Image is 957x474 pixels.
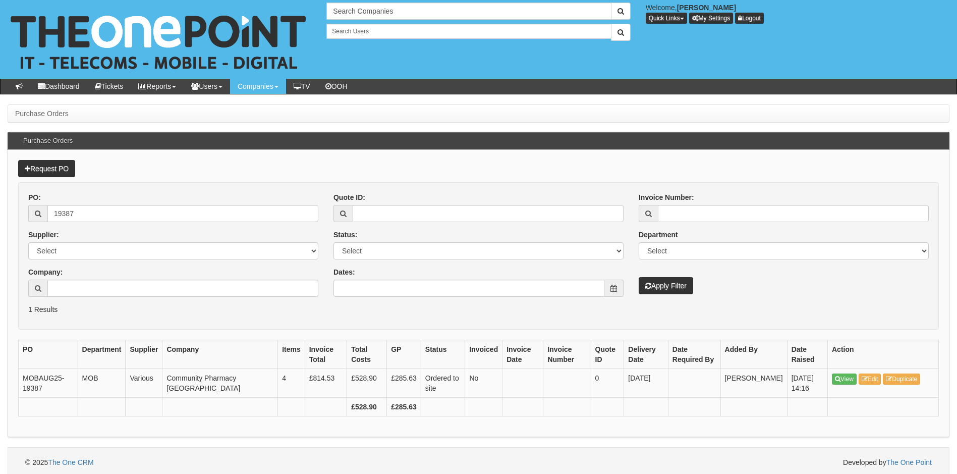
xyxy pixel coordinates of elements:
[30,79,87,94] a: Dashboard
[19,340,78,369] th: PO
[859,374,881,385] a: Edit
[502,340,543,369] th: Invoice Date
[78,369,126,398] td: MOB
[28,192,41,202] label: PO:
[421,340,465,369] th: Status
[787,340,827,369] th: Date Raised
[278,340,305,369] th: Items
[465,369,502,398] td: No
[286,79,318,94] a: TV
[843,457,932,467] span: Developed by
[624,340,668,369] th: Delivery Date
[720,340,787,369] th: Added By
[78,340,126,369] th: Department
[735,13,764,24] a: Logout
[543,340,591,369] th: Invoice Number
[230,79,286,94] a: Companies
[278,369,305,398] td: 4
[591,369,624,398] td: 0
[15,109,69,119] li: Purchase Orders
[883,374,920,385] a: Duplicate
[333,230,357,240] label: Status:
[886,458,932,466] a: The One Point
[668,340,720,369] th: Date Required By
[318,79,355,94] a: OOH
[18,132,78,149] h3: Purchase Orders
[638,3,957,24] div: Welcome,
[677,4,736,12] b: [PERSON_NAME]
[646,13,687,24] button: Quick Links
[162,369,278,398] td: Community Pharmacy [GEOGRAPHIC_DATA]
[333,267,355,277] label: Dates:
[387,369,421,398] td: £285.63
[720,369,787,398] td: [PERSON_NAME]
[333,192,365,202] label: Quote ID:
[126,369,162,398] td: Various
[465,340,502,369] th: Invoiced
[326,24,611,39] input: Search Users
[28,230,59,240] label: Supplier:
[421,369,465,398] td: Ordered to site
[18,160,75,177] a: Request PO
[828,340,939,369] th: Action
[162,340,278,369] th: Company
[347,369,387,398] td: £528.90
[126,340,162,369] th: Supplier
[305,340,347,369] th: Invoice Total
[87,79,131,94] a: Tickets
[131,79,184,94] a: Reports
[28,267,63,277] label: Company:
[387,398,421,416] th: £285.63
[639,277,693,294] button: Apply Filter
[184,79,230,94] a: Users
[639,192,694,202] label: Invoice Number:
[689,13,734,24] a: My Settings
[347,340,387,369] th: Total Costs
[48,458,93,466] a: The One CRM
[787,369,827,398] td: [DATE] 14:16
[305,369,347,398] td: £814.53
[387,340,421,369] th: GP
[326,3,611,20] input: Search Companies
[28,304,929,314] p: 1 Results
[624,369,668,398] td: [DATE]
[347,398,387,416] th: £528.90
[832,374,857,385] a: View
[19,369,78,398] td: MOBAUG25-19387
[639,230,678,240] label: Department
[591,340,624,369] th: Quote ID
[25,458,94,466] span: © 2025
